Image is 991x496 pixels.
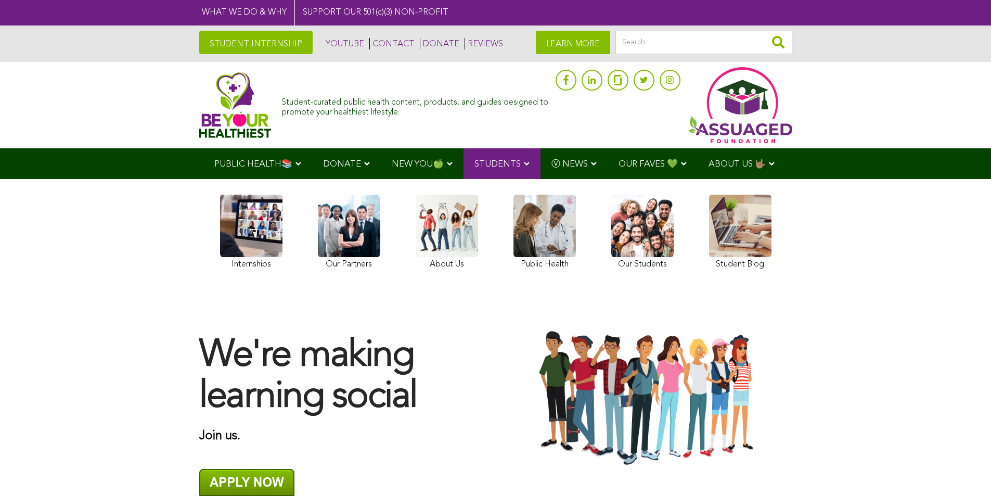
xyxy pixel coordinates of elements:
h1: We're making learning social [199,336,485,418]
a: CONTACT [369,38,415,49]
div: Navigation Menu [199,148,792,179]
span: DONATE [323,160,361,169]
a: DONATE [420,38,459,49]
a: YOUTUBE [323,38,364,49]
a: LEARN MORE [536,31,610,54]
div: Student-curated public health content, products, and guides designed to promote your healthiest l... [281,93,550,118]
span: STUDENTS [474,160,521,169]
img: Assuaged App [688,67,792,143]
img: glassdoor [614,75,621,85]
input: Search [615,31,792,54]
span: ABOUT US 🤟🏽 [709,160,766,169]
span: OUR FAVES 💚 [619,160,678,169]
img: Assuaged [199,72,272,138]
span: NEW YOU🍏 [392,160,444,169]
span: Ⓥ NEWS [551,160,588,169]
strong: Join us. [199,430,240,442]
a: REVIEWS [465,38,503,49]
iframe: Chat Widget [939,446,991,496]
span: PUBLIC HEALTH📚 [214,160,292,169]
img: Group-Of-Students-Assuaged [506,329,792,467]
a: STUDENT INTERNSHIP [199,31,313,54]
